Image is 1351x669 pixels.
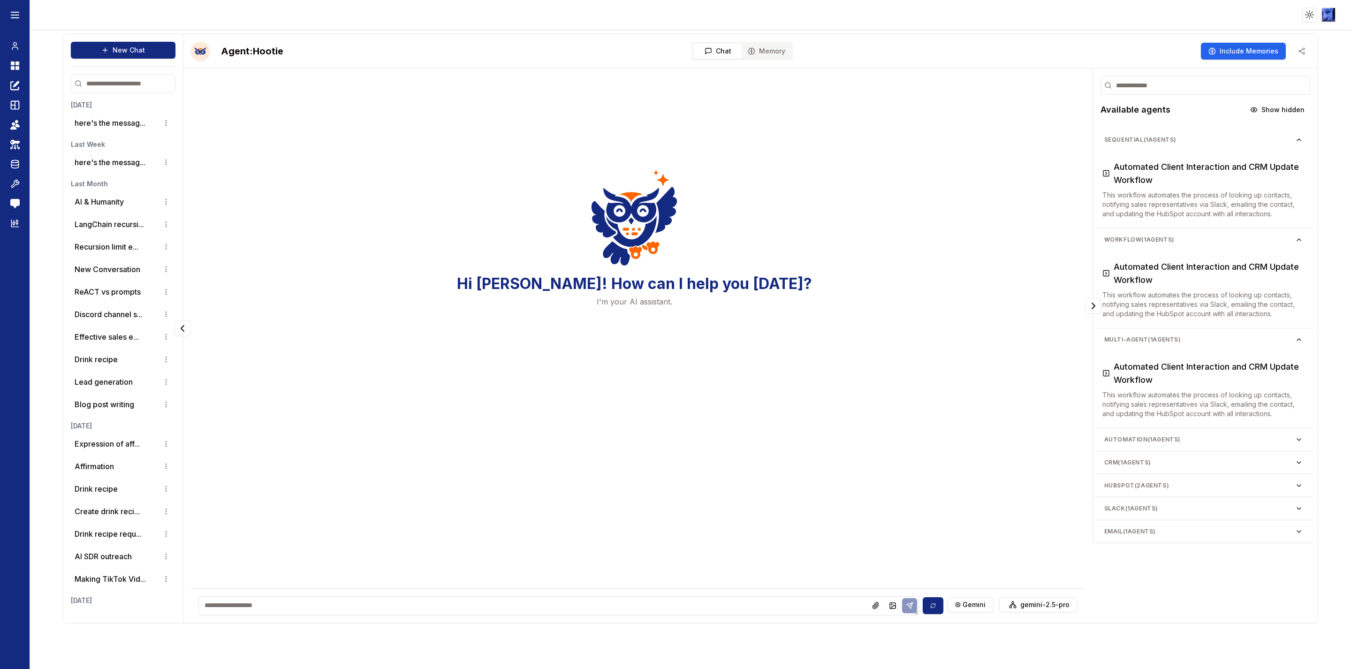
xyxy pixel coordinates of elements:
[1104,236,1295,243] span: workflow ( 1 agents)
[1097,232,1310,247] button: workflow(1agents)
[160,573,172,585] button: Conversation options
[1097,478,1310,493] button: HubSpot(2agents)
[75,157,145,168] button: here's the messag...
[160,286,172,297] button: Conversation options
[1020,600,1070,609] span: gemini-2.5-pro
[923,597,943,614] button: Sync model selection with the edit page
[75,354,118,365] p: Drink recipe
[160,219,172,230] button: Conversation options
[1245,102,1310,117] button: Show hidden
[1114,160,1304,187] h3: Automated Client Interaction and CRM Update Workflow
[160,461,172,472] button: Conversation options
[71,421,175,431] h3: [DATE]
[716,46,731,56] span: Chat
[759,46,785,56] span: Memory
[160,551,172,562] button: Conversation options
[160,528,172,540] button: Conversation options
[1104,505,1295,512] span: Slack ( 1 agents)
[71,140,175,149] h3: Last Week
[191,42,210,61] img: Bot
[1114,260,1304,287] h3: Automated Client Interaction and CRM Update Workflow
[160,399,172,410] button: Conversation options
[160,157,172,168] button: Conversation options
[75,264,140,275] p: New Conversation
[160,241,172,252] button: Conversation options
[1104,336,1295,343] span: multi-agent ( 1 agents)
[191,42,210,61] button: Talk with Hootie
[947,597,994,612] button: gemini
[221,45,283,58] h2: Hootie
[1097,132,1310,147] button: sequential(1agents)
[160,483,172,494] button: Conversation options
[10,199,20,208] img: feedback
[1104,136,1295,144] span: sequential ( 1 agents)
[160,264,172,275] button: Conversation options
[75,241,138,252] button: Recursion limit e...
[1114,360,1304,387] h3: Automated Client Interaction and CRM Update Workflow
[591,168,677,267] img: Welcome Owl
[75,117,145,129] button: here's the messag...
[1102,290,1305,319] p: This workflow automates the process of looking up contacts, notifying sales representatives via S...
[597,296,672,307] p: I'm your AI assistant.
[75,483,118,494] p: Drink recipe
[999,597,1078,612] button: gemini-2.5-pro
[75,573,146,585] button: Making TikTok Vid...
[1097,432,1310,447] button: automation(1agents)
[75,309,143,320] button: Discord channel s...
[160,331,172,342] button: Conversation options
[1104,528,1295,535] span: email ( 1 agents)
[71,596,175,605] h3: [DATE]
[71,42,175,59] button: New Chat
[75,219,144,230] button: LangChain recursi...
[1104,459,1295,466] span: CRM ( 1 agents)
[175,320,190,336] button: Collapse panel
[1097,455,1310,470] button: CRM(1agents)
[1097,332,1310,347] button: multi-agent(1agents)
[1104,436,1295,443] span: automation ( 1 agents)
[160,309,172,320] button: Conversation options
[1261,105,1305,114] span: Show hidden
[160,506,172,517] button: Conversation options
[1102,190,1305,219] p: This workflow automates the process of looking up contacts, notifying sales representatives via S...
[1101,103,1170,116] h2: Available agents
[457,275,812,292] h3: Hi [PERSON_NAME]! How can I help you [DATE]?
[75,376,133,388] p: Lead generation
[1097,524,1310,539] button: email(1agents)
[1104,482,1295,489] span: HubSpot ( 2 agents)
[75,286,141,297] p: ReACT vs prompts
[75,196,124,207] p: AI & Humanity
[1201,43,1286,60] button: Include Memories
[75,399,134,410] p: Blog post writing
[75,506,140,517] button: Create drink reci...
[1085,298,1101,314] button: Collapse panel
[75,551,132,562] p: AI SDR outreach
[75,438,140,449] button: Expression of aff...
[1322,8,1336,22] img: ACg8ocLIQrZOk08NuYpm7ecFLZE0xiClguSD1EtfFjuoGWgIgoqgD8A6FQ=s96-c
[71,100,175,110] h3: [DATE]
[160,438,172,449] button: Conversation options
[1102,390,1305,418] p: This workflow automates the process of looking up contacts, notifying sales representatives via S...
[160,117,172,129] button: Conversation options
[160,196,172,207] button: Conversation options
[1097,501,1310,516] button: Slack(1agents)
[963,600,986,609] span: gemini
[71,179,175,189] h3: Last Month
[75,461,114,472] p: Affirmation
[75,331,139,342] button: Effective sales e...
[1220,46,1278,56] span: Include Memories
[75,528,142,540] button: Drink recipe requ...
[160,354,172,365] button: Conversation options
[160,376,172,388] button: Conversation options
